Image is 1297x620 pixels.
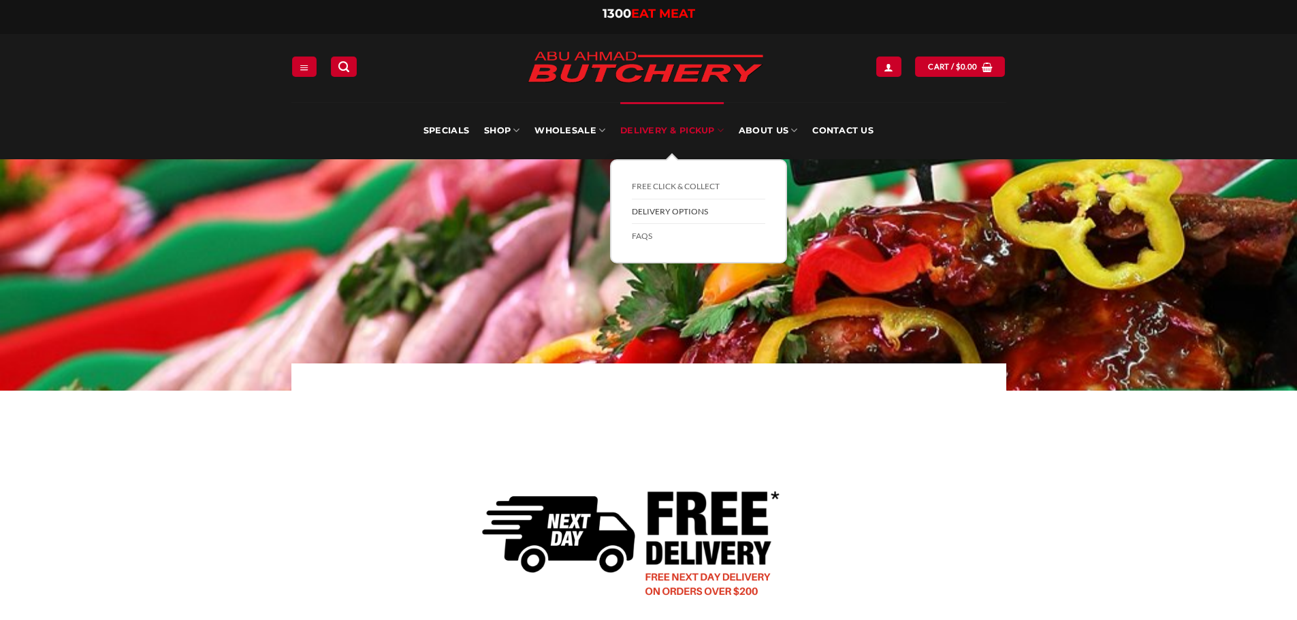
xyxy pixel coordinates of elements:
[603,6,631,21] span: 1300
[876,56,901,76] a: Login
[631,6,695,21] span: EAT MEAT
[423,102,469,159] a: Specials
[534,102,605,159] a: Wholesale
[632,174,765,199] a: FREE Click & Collect
[632,224,765,248] a: FAQs
[516,42,775,94] img: Abu Ahmad Butchery
[484,102,519,159] a: SHOP
[632,199,765,225] a: Delivery Options
[915,56,1005,76] a: View cart
[739,102,797,159] a: About Us
[928,61,977,73] span: Cart /
[331,56,357,76] a: Search
[620,102,724,159] a: Delivery & Pickup
[956,61,961,73] span: $
[812,102,874,159] a: Contact Us
[956,62,978,71] bdi: 0.00
[603,6,695,21] a: 1300EAT MEAT
[292,56,317,76] a: Menu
